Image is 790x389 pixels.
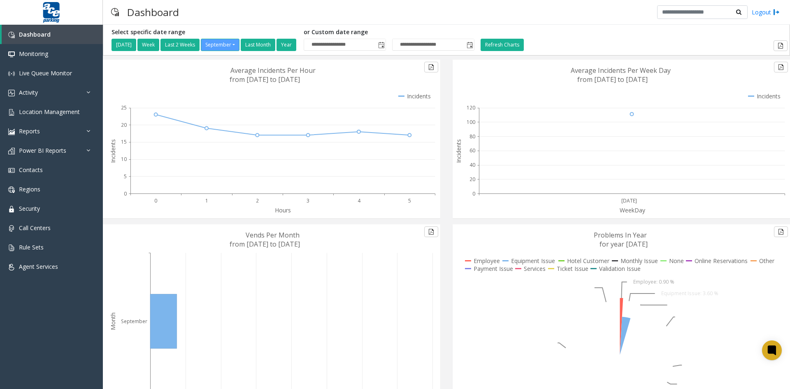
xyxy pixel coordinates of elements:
img: pageIcon [111,2,119,22]
button: Export to pdf [774,62,788,72]
text: Average Incidents Per Week Day [571,66,671,75]
img: 'icon' [8,90,15,96]
img: 'icon' [8,70,15,77]
text: 60 [469,147,475,154]
text: Vends Per Month [246,231,300,240]
span: Security [19,205,40,212]
img: 'icon' [8,186,15,193]
span: Regions [19,185,40,193]
img: 'icon' [8,109,15,116]
img: 'icon' [8,148,15,154]
img: 'icon' [8,245,15,251]
button: Export to pdf [424,62,438,72]
text: 100 [467,119,475,126]
button: Last 2 Weeks [160,39,200,51]
text: from [DATE] to [DATE] [577,75,648,84]
img: 'icon' [8,32,15,38]
h5: Select specific date range [112,29,297,36]
h5: or Custom date range [304,29,474,36]
span: Call Centers [19,224,51,232]
span: Activity [19,89,38,96]
text: 4 [358,197,361,204]
img: 'icon' [8,206,15,212]
text: Problems In Year [594,231,647,240]
img: 'icon' [8,225,15,232]
button: [DATE] [112,39,136,51]
text: 80 [469,133,475,140]
button: Refresh Charts [481,39,524,51]
span: Reports [19,127,40,135]
img: 'icon' [8,128,15,135]
button: Week [137,39,159,51]
span: Contacts [19,166,43,174]
text: 25 [121,104,127,111]
text: 15 [121,138,127,145]
img: 'icon' [8,264,15,270]
text: for year [DATE] [599,240,648,249]
text: 10 [121,156,127,163]
button: Last Month [241,39,275,51]
span: Rule Sets [19,243,44,251]
span: Monitoring [19,50,48,58]
span: Toggle popup [376,39,386,51]
span: Live Queue Monitor [19,69,72,77]
img: 'icon' [8,51,15,58]
text: 0 [472,190,475,197]
img: 'icon' [8,167,15,174]
text: 2 [256,197,259,204]
text: from [DATE] to [DATE] [230,75,300,84]
span: Dashboard [19,30,51,38]
a: Logout [752,8,780,16]
text: 0 [124,190,127,197]
span: Location Management [19,108,80,116]
text: 120 [467,104,475,111]
button: September [201,39,239,51]
text: 20 [469,176,475,183]
text: [DATE] [621,197,637,204]
button: Year [276,39,296,51]
button: Export to pdf [774,40,788,51]
text: Month [109,312,117,330]
text: 0 [154,197,157,204]
span: Toggle popup [465,39,474,51]
text: 20 [121,121,127,128]
button: Export to pdf [774,226,788,237]
text: 5 [124,173,127,180]
text: Incidents [109,139,117,163]
a: Dashboard [2,25,103,44]
text: Employee: 0.90 % [633,278,674,285]
text: Equipment Issue: 3.60 % [661,290,718,297]
text: 3 [307,197,309,204]
span: Power BI Reports [19,147,66,154]
text: Incidents [455,139,462,163]
text: WeekDay [620,206,646,214]
text: 5 [408,197,411,204]
text: from [DATE] to [DATE] [230,240,300,249]
button: Export to pdf [424,226,438,237]
span: Agent Services [19,263,58,270]
text: Average Incidents Per Hour [230,66,316,75]
text: Hours [275,206,291,214]
img: logout [773,8,780,16]
text: 1 [205,197,208,204]
text: September [121,318,147,325]
h3: Dashboard [123,2,183,22]
text: 40 [469,161,475,168]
